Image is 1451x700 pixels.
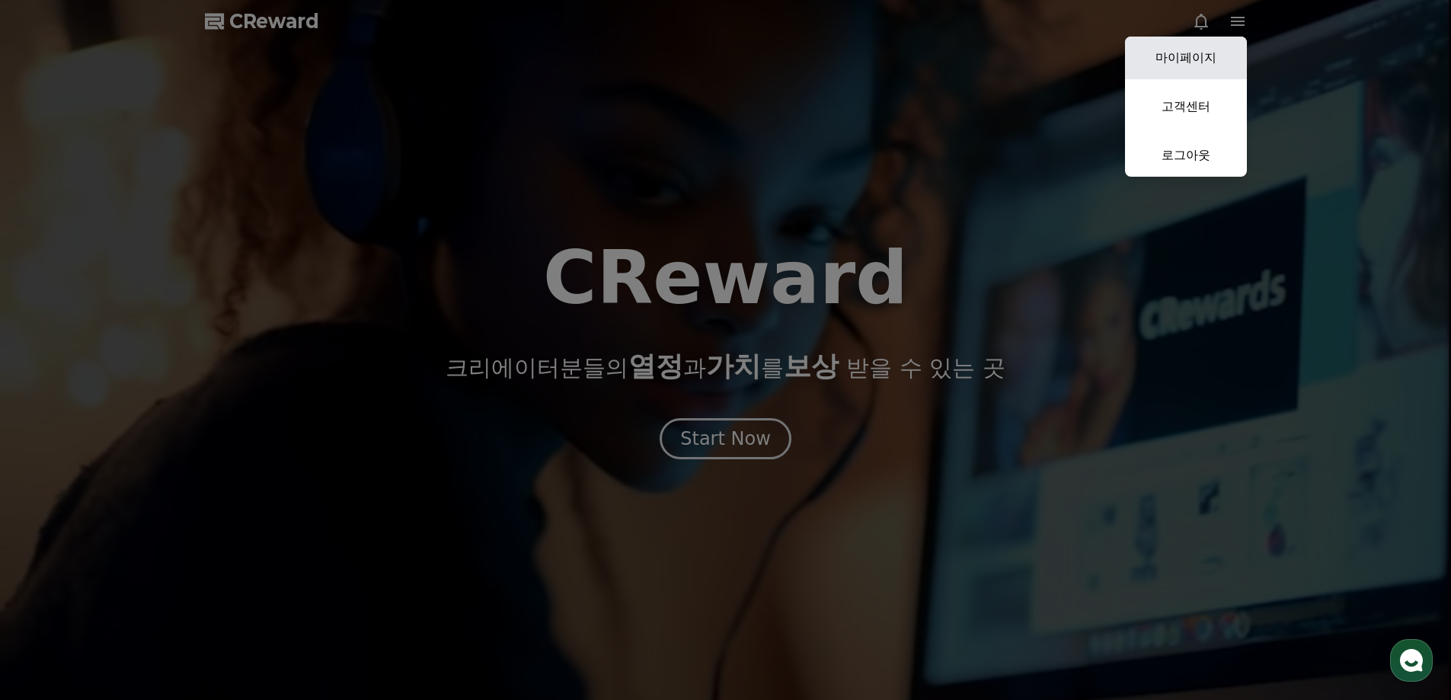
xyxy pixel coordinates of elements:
button: 마이페이지 고객센터 로그아웃 [1125,37,1247,177]
span: 홈 [48,506,57,518]
a: 고객센터 [1125,85,1247,128]
span: 설정 [235,506,254,518]
a: 대화 [101,483,197,521]
a: 설정 [197,483,292,521]
a: 로그아웃 [1125,134,1247,177]
span: 대화 [139,507,158,519]
a: 마이페이지 [1125,37,1247,79]
a: 홈 [5,483,101,521]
